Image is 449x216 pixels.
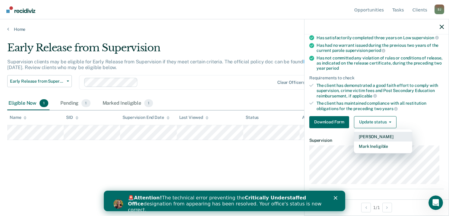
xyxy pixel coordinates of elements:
div: Last Viewed [179,115,209,120]
button: Download Form [309,116,349,128]
div: Assigned to [302,115,330,120]
div: The client has maintained compliance with all restitution obligations for the preceding two [317,101,444,111]
div: Requirements to check [309,75,444,81]
div: Pending [59,97,91,110]
b: Attention! [30,4,58,10]
div: Clear officers [277,80,305,85]
button: Mark Ineligible [354,141,412,151]
button: Previous Opportunity [361,203,371,212]
span: supervision [412,35,438,40]
iframe: Intercom live chat [428,195,443,210]
button: Next Opportunity [382,203,392,212]
p: Supervision clients may be eligible for Early Release from Supervision if they meet certain crite... [7,59,333,70]
span: period [368,48,385,53]
div: SID [66,115,78,120]
div: 1 / 1 [304,199,449,215]
div: Has satisfactorily completed three years on Low [317,35,444,40]
div: Status [246,115,259,120]
a: Home [7,27,442,32]
div: 🚨 The technical error preventing the designation from appearing has been resolved. Your office's ... [24,4,222,22]
div: Name [10,115,27,120]
button: [PERSON_NAME] [354,132,412,141]
button: Update status [354,116,396,128]
span: Early Release from Supervision [10,79,64,84]
div: Eligible Now [7,97,49,110]
span: applicable [352,94,377,98]
div: Dropdown Menu [354,129,412,154]
div: Marked Ineligible [101,97,154,110]
div: Has had no warrant issued during the previous two years of the current parole supervision [317,43,444,53]
a: here [303,59,313,65]
span: 1 [144,99,153,107]
div: Close [230,5,236,9]
dt: Supervision [309,138,444,143]
iframe: Intercom live chat banner [104,191,345,211]
span: 1 [81,99,90,107]
div: Early Release from Supervision [7,42,344,59]
div: The client has demonstrated a good faith effort to comply with supervision, crime victim fees and... [317,83,444,98]
span: 1 [40,99,48,107]
button: Profile dropdown button [435,5,444,14]
div: Supervision End Date [123,115,169,120]
b: Critically Understaffed Office [24,4,202,16]
img: Recidiviz [6,6,35,13]
span: period [326,66,339,71]
a: Navigate to form link [309,116,352,128]
div: Has not committed any violation of rules or conditions of release, as indicated on the release ce... [317,56,444,71]
span: years [382,106,398,111]
div: S J [435,5,444,14]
